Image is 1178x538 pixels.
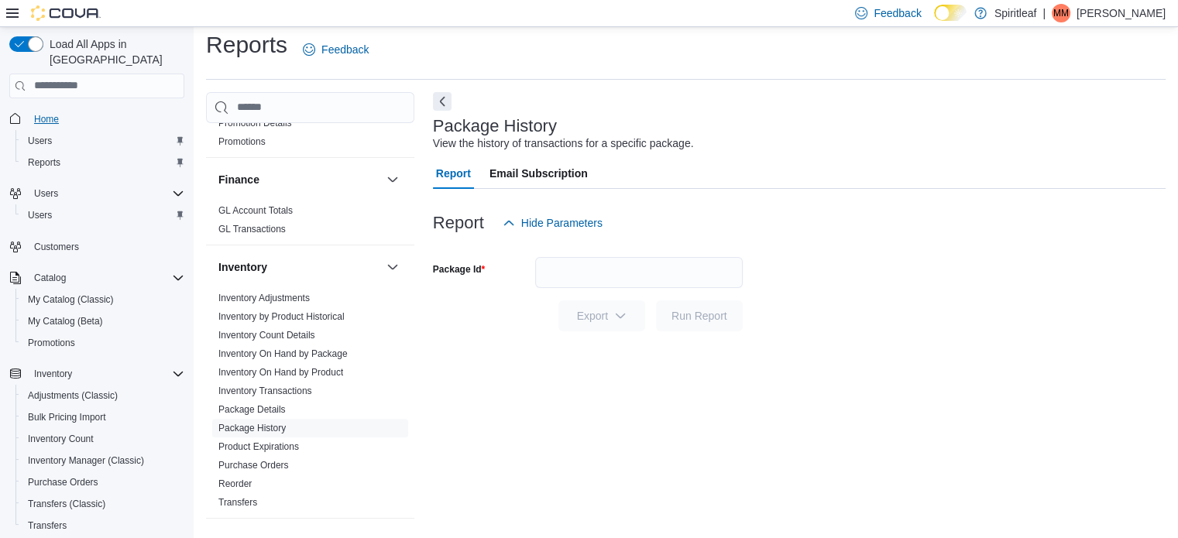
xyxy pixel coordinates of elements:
button: Promotions [15,332,191,354]
span: Dark Mode [934,21,935,22]
a: Inventory On Hand by Product [218,367,343,378]
span: GL Account Totals [218,204,293,217]
span: Transfers [28,519,67,532]
a: Transfers [218,497,257,508]
span: Adjustments (Classic) [22,386,184,405]
a: Purchase Orders [218,460,289,471]
a: Adjustments (Classic) [22,386,124,405]
div: Inventory [206,289,414,518]
span: Reports [28,156,60,169]
span: Promotion Details [218,117,292,129]
span: Purchase Orders [28,476,98,488]
span: Home [28,109,184,129]
div: View the history of transactions for a specific package. [433,135,694,152]
a: Inventory Adjustments [218,293,310,303]
span: Inventory Count [28,433,94,445]
span: Export [568,300,636,331]
span: Inventory [28,365,184,383]
a: Inventory Count Details [218,330,315,341]
a: Feedback [297,34,375,65]
h3: Inventory [218,259,267,275]
h1: Reports [206,29,287,60]
span: Hide Parameters [521,215,603,231]
button: Catalog [3,267,191,289]
span: Inventory On Hand by Product [218,366,343,379]
a: Inventory Count [22,430,100,448]
button: Inventory [3,363,191,385]
button: Reports [15,152,191,173]
button: Users [3,183,191,204]
h3: Package History [433,117,557,135]
span: Users [22,132,184,150]
span: Purchase Orders [22,473,184,492]
button: Inventory [218,259,380,275]
span: Inventory Count [22,430,184,448]
span: Package History [218,422,286,434]
span: Transfers (Classic) [22,495,184,513]
span: Users [28,209,52,221]
a: Customers [28,238,85,256]
a: Reports [22,153,67,172]
button: Transfers [15,515,191,536]
p: Spiritleaf [994,4,1036,22]
button: Customers [3,235,191,258]
span: Inventory Transactions [218,385,312,397]
span: Inventory Count Details [218,329,315,341]
span: Email Subscription [489,158,588,189]
span: Home [34,113,59,125]
span: Promotions [218,135,266,148]
a: Transfers (Classic) [22,495,112,513]
span: Load All Apps in [GEOGRAPHIC_DATA] [43,36,184,67]
a: Purchase Orders [22,473,105,492]
button: Home [3,108,191,130]
span: Catalog [34,272,66,284]
a: Inventory Manager (Classic) [22,451,150,470]
span: MM [1053,4,1069,22]
button: Transfers (Classic) [15,493,191,515]
span: Transfers [218,496,257,509]
span: Package Details [218,403,286,416]
div: Melissa M [1052,4,1070,22]
div: Discounts & Promotions [206,95,414,157]
span: My Catalog (Classic) [22,290,184,309]
button: Next [433,92,452,111]
span: Purchase Orders [218,459,289,471]
a: Package Details [218,404,286,415]
button: Hide Parameters [496,207,609,238]
button: Inventory Count [15,428,191,450]
span: Inventory Manager (Classic) [28,454,144,467]
span: Catalog [28,269,184,287]
button: Purchase Orders [15,471,191,493]
span: Bulk Pricing Import [22,408,184,427]
a: Home [28,110,65,129]
a: My Catalog (Classic) [22,290,120,309]
span: My Catalog (Classic) [28,293,114,306]
p: | [1042,4,1046,22]
span: Users [28,135,52,147]
span: Inventory Adjustments [218,292,310,304]
span: Customers [34,241,79,253]
button: Adjustments (Classic) [15,385,191,406]
button: Inventory [383,258,402,276]
a: Inventory by Product Historical [218,311,345,322]
button: Run Report [656,300,743,331]
a: Users [22,206,58,224]
div: Finance [206,201,414,245]
input: Dark Mode [934,5,967,21]
a: Inventory Transactions [218,386,312,396]
span: Feedback [321,42,369,57]
span: Bulk Pricing Import [28,411,106,423]
p: [PERSON_NAME] [1077,4,1166,22]
button: Inventory [28,365,78,383]
span: Inventory [34,368,72,380]
span: Users [22,206,184,224]
button: Export [558,300,645,331]
span: Adjustments (Classic) [28,389,118,402]
span: Reports [22,153,184,172]
button: My Catalog (Beta) [15,310,191,332]
h3: Finance [218,172,259,187]
button: Users [15,130,191,152]
a: Promotions [22,334,81,352]
span: My Catalog (Beta) [22,312,184,331]
button: Finance [218,172,380,187]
